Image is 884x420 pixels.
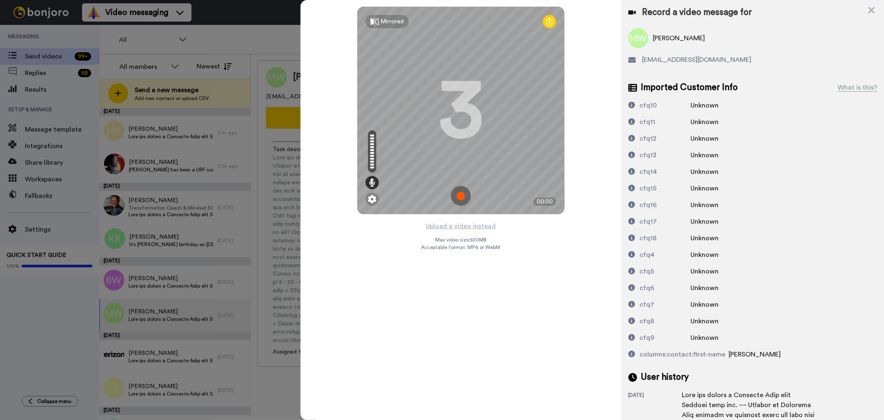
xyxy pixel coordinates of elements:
span: User history [641,371,689,383]
div: cfq10 [640,100,657,110]
div: cfq7 [640,300,655,310]
div: cfq17 [640,217,657,227]
span: Unknown [690,135,719,142]
span: [PERSON_NAME] [729,351,781,358]
div: cfq18 [640,233,657,243]
span: Unknown [690,168,719,175]
span: Acceptable format: MP4 or WebM [421,244,501,251]
div: cfq8 [640,316,654,326]
div: cfq14 [640,167,657,177]
span: Unknown [690,152,719,159]
span: Imported Customer Info [641,81,738,94]
div: cfq12 [640,134,657,144]
span: Unknown [690,235,719,242]
div: columns:contact:first-name [640,349,726,359]
div: What is this? [838,83,877,93]
div: cfq15 [640,183,657,193]
button: Upload a video instead [424,221,499,232]
div: cfq9 [640,333,655,343]
div: 3 [438,79,484,142]
span: [EMAIL_ADDRESS][DOMAIN_NAME] [642,55,752,65]
span: Max video size: 500 MB [435,237,487,243]
span: Unknown [690,102,719,109]
div: cfq13 [640,150,657,160]
span: Unknown [690,285,719,291]
span: Unknown [690,119,719,125]
span: Unknown [690,335,719,341]
span: Unknown [690,185,719,192]
div: cfq16 [640,200,657,210]
img: ic_record_start.svg [451,186,471,206]
div: cfq4 [640,250,655,260]
div: 00:00 [533,198,556,206]
span: Unknown [690,218,719,225]
img: ic_gear.svg [368,195,376,203]
div: cfq11 [640,117,656,127]
span: Unknown [690,202,719,208]
span: Unknown [690,268,719,275]
span: Unknown [690,318,719,325]
span: Unknown [690,301,719,308]
span: Unknown [690,252,719,258]
div: cfq6 [640,283,655,293]
div: cfq5 [640,266,654,276]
